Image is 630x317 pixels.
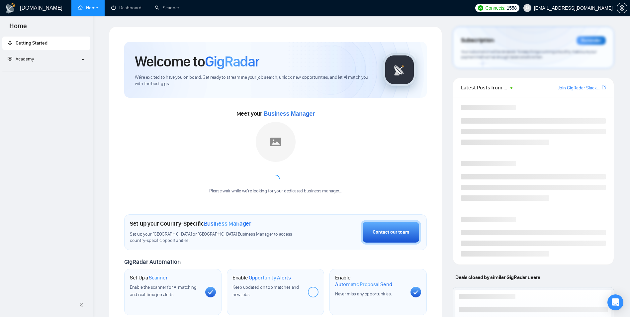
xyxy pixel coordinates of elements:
[232,274,291,281] h1: Enable
[135,74,372,87] span: We're excited to have you on board. Get ready to streamline your job search, unlock new opportuni...
[2,68,90,73] li: Academy Homepage
[607,294,623,310] div: Open Intercom Messenger
[256,122,296,162] img: placeholder.png
[335,291,392,297] span: Never miss any opportunities.
[2,37,90,50] li: Getting Started
[478,5,483,11] img: upwork-logo.png
[16,40,47,46] span: Getting Started
[602,85,606,90] span: export
[335,274,405,287] h1: Enable
[204,220,251,227] span: Business Manager
[271,174,280,183] span: loading
[78,5,98,11] a: homeHome
[130,274,167,281] h1: Set Up a
[361,220,421,245] button: Contact our team
[111,5,141,11] a: dashboardDashboard
[525,6,530,10] span: user
[461,35,494,46] span: Subscription
[383,53,416,86] img: gigradar-logo.png
[5,3,16,14] img: logo
[149,274,167,281] span: Scanner
[617,3,627,13] button: setting
[461,83,508,92] span: Latest Posts from the GigRadar Community
[130,231,305,244] span: Set up your [GEOGRAPHIC_DATA] or [GEOGRAPHIC_DATA] Business Manager to access country-specific op...
[485,4,505,12] span: Connects:
[205,188,346,194] div: Please wait while we're looking for your dedicated business manager...
[8,56,12,61] span: fund-projection-screen
[205,53,259,70] span: GigRadar
[373,229,409,236] div: Contact our team
[8,56,34,62] span: Academy
[124,258,180,265] span: GigRadar Automation
[335,281,392,288] span: Automatic Proposal Send
[130,220,251,227] h1: Set up your Country-Specific
[155,5,179,11] a: searchScanner
[16,56,34,62] span: Academy
[602,84,606,91] a: export
[558,84,600,92] a: Join GigRadar Slack Community
[79,301,86,308] span: double-left
[617,5,627,11] a: setting
[249,274,291,281] span: Opportunity Alerts
[232,284,299,297] span: Keep updated on top matches and new jobs.
[4,21,32,35] span: Home
[461,49,596,60] span: Your subscription will be renewed. To keep things running smoothly, make sure your payment method...
[453,271,543,283] span: Deals closed by similar GigRadar users
[130,284,197,297] span: Enable the scanner for AI matching and real-time job alerts.
[577,36,606,45] div: Reminder
[135,53,259,70] h1: Welcome to
[8,41,12,45] span: rocket
[264,110,315,117] span: Business Manager
[507,4,517,12] span: 1558
[236,110,315,117] span: Meet your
